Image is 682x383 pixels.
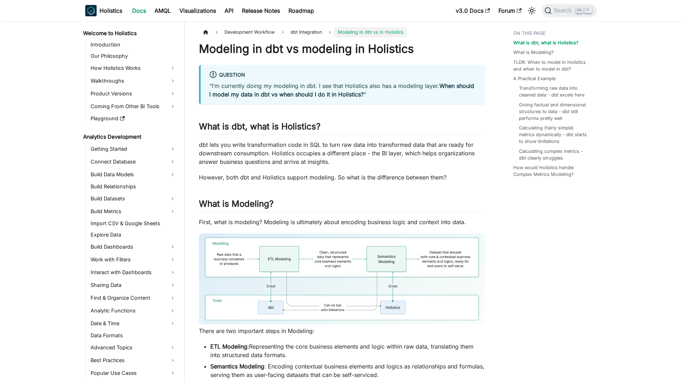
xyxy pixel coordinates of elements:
[209,71,476,80] div: Question
[287,27,326,37] a: dbt Integration
[88,254,178,265] a: Work with Filters
[78,21,185,383] nav: Docs sidebar
[199,173,485,182] p: However, both dbt and Holistics support modeling. So what is the difference between them?
[513,75,556,82] a: A Practical Example
[209,82,476,99] p: “I’m currently doing my modeling in dbt. I see that Holistics also has a modeling layer. ”
[519,124,590,145] a: Calculating (fairly simple) metrics dynamically - dbt starts to show limitations
[88,193,178,204] a: Build Datasets
[210,363,264,370] strong: Semantics Modeling
[199,218,485,226] p: First, what is modeling? Modeling is ultimately about encoding business logic and context into data.
[88,143,178,155] a: Getting Started
[519,148,590,161] a: Calculating complex metrics - dbt clearly struggles
[209,82,474,98] strong: When should I model my data in dbt vs when should I do it in Holistics?
[88,367,178,379] a: Popular Use Cases
[519,85,590,98] a: Transforming raw data into cleaned data - dbt excels here
[210,362,485,379] li: : Encoding contextual business elements and logics as relationships and formulas, serving them as...
[199,27,212,37] a: Home page
[221,27,278,37] span: Development Workflow
[513,49,554,56] a: What is Modeling?
[88,40,178,50] a: Introduction
[88,241,178,252] a: Build Dashboards
[81,28,178,38] a: Welcome to Holistics
[519,101,590,122] a: Giving factual and dimensional structures to data - dbt still performs pretty well
[513,40,579,45] strong: What is dbt, what is Holistics?
[451,5,494,16] a: v3.0 Docs
[88,292,178,304] a: Find & Organize Content
[199,233,485,324] img: modeling-modeling-in-dbt-vs-holistics
[88,355,178,366] a: Best Practices
[88,75,178,87] a: Walkthroughs
[291,29,322,35] span: dbt Integration
[88,267,178,278] a: Interact with Dashboards
[128,5,150,16] a: Docs
[88,156,178,167] a: Connect Database
[513,59,592,72] a: TLDR: When to model in Holistics and when to model in dbt?
[542,4,597,17] button: Search (Ctrl+K)
[210,343,249,350] strong: ETL Modeling:
[494,5,526,16] a: Forum
[88,305,178,316] a: Analytic Functions
[150,5,175,16] a: AMQL
[284,5,318,16] a: Roadmap
[88,113,178,123] a: Playground
[210,342,485,359] li: Representing the core business elements and logic within raw data, translating them into structur...
[88,182,178,191] a: Build Relationships
[199,140,485,166] p: dbt lets you write transformation code in SQL to turn raw data into transformed data that are rea...
[238,5,284,16] a: Release Notes
[88,279,178,291] a: Sharing Data
[85,5,122,16] a: HolisticsHolistics
[199,42,485,56] h1: Modeling in dbt vs modeling in Holistics
[199,27,485,37] nav: Breadcrumbs
[88,331,178,340] a: Data Formats
[220,5,238,16] a: API
[88,51,178,61] a: Our Philosophy
[199,121,320,132] strong: What is dbt, what is Holistics?
[175,5,220,16] a: Visualizations
[552,7,576,14] span: Search
[88,318,178,329] a: Date & Time
[88,62,178,74] a: How Holistics Works
[88,169,178,180] a: Build Data Models
[88,88,178,99] a: Product Versions
[85,5,97,16] img: Holistics
[88,342,178,353] a: Advanced Topics
[513,39,579,46] a: What is dbt, what is Holistics?
[199,327,485,335] p: There are two important steps in Modeling:
[513,164,592,178] a: How would Holistics handle Complex Metrics Modeling?
[88,218,178,228] a: Import CSV & Google Sheets
[99,6,122,15] b: Holistics
[81,132,178,142] a: Analytics Development
[88,230,178,240] a: Explore Data
[199,199,485,212] h2: What is Modeling?
[88,101,178,112] a: Coming From Other BI Tools
[526,5,537,16] button: Switch between dark and light mode (currently light mode)
[88,206,178,217] a: Build Metrics
[585,7,592,13] kbd: K
[334,27,407,37] span: Modeling in dbt vs in Holistics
